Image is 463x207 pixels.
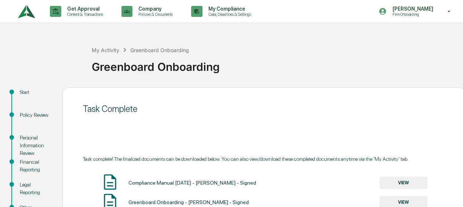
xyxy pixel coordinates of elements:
div: Task complete! The finalized documents can be downloaded below. You can also view/download these ... [83,156,445,162]
p: [PERSON_NAME] [387,6,437,12]
div: Greenboard Onboarding [92,54,459,73]
div: Legal Reporting [20,181,51,196]
div: Greenboard Onboarding - [PERSON_NAME] - Signed [128,199,249,205]
div: My Activity [92,47,119,53]
div: Start [20,88,51,96]
p: Company [132,6,176,12]
div: Personal Information Review [20,134,51,157]
p: My Compliance [203,6,255,12]
p: Policies & Documents [132,12,176,17]
p: Get Approval [61,6,107,12]
div: Policy Review [20,111,51,119]
p: Data, Deadlines & Settings [203,12,255,17]
p: Firm Onboarding [387,12,437,17]
div: Task Complete [83,103,445,114]
div: Financial Reporting [20,158,51,174]
button: VIEW [380,177,427,189]
img: logo [18,1,35,22]
img: Document Icon [101,173,119,191]
div: Greenboard Onboarding [130,47,189,53]
div: Compliance Manual [DATE] - [PERSON_NAME] - Signed [128,180,256,186]
p: Content & Transactions [61,12,107,17]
